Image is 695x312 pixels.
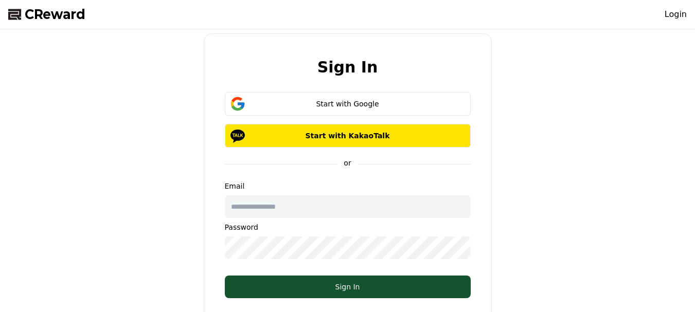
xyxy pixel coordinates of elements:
a: CReward [8,6,85,23]
button: Start with KakaoTalk [225,124,471,148]
div: Start with Google [240,99,456,109]
h2: Sign In [317,59,378,76]
button: Start with Google [225,92,471,116]
p: Email [225,181,471,191]
a: Login [665,8,687,21]
p: Password [225,222,471,232]
p: Start with KakaoTalk [240,131,456,141]
button: Sign In [225,276,471,298]
span: CReward [25,6,85,23]
p: or [337,158,357,168]
div: Sign In [245,282,450,292]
